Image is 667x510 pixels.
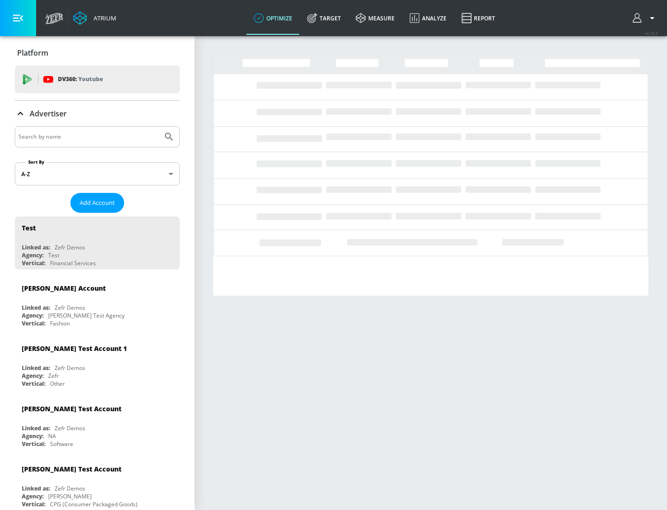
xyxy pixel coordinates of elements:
div: TestLinked as:Zefr DemosAgency:TestVertical:Financial Services [15,217,180,269]
div: Zefr Demos [55,484,85,492]
div: Zefr Demos [55,364,85,372]
a: optimize [246,1,300,35]
span: Add Account [80,198,115,208]
div: DV360: Youtube [15,65,180,93]
div: Vertical: [22,500,45,508]
div: Agency: [22,312,44,319]
button: Add Account [70,193,124,213]
div: NA [48,432,56,440]
p: Platform [17,48,48,58]
a: measure [348,1,402,35]
span: v 4.25.2 [645,31,658,36]
div: Atrium [90,14,116,22]
div: Test [48,251,59,259]
div: Zefr [48,372,59,380]
input: Search by name [19,131,159,143]
div: Zefr Demos [55,243,85,251]
div: Other [50,380,65,388]
div: Linked as: [22,243,50,251]
div: Vertical: [22,319,45,327]
div: Fashion [50,319,70,327]
div: Vertical: [22,259,45,267]
div: [PERSON_NAME] Test Account 1Linked as:Zefr DemosAgency:ZefrVertical:Other [15,337,180,390]
div: [PERSON_NAME] Account [22,284,106,293]
div: Linked as: [22,484,50,492]
div: Software [50,440,73,448]
div: Vertical: [22,380,45,388]
label: Sort By [26,159,46,165]
div: [PERSON_NAME] Test AccountLinked as:Zefr DemosAgency:NAVertical:Software [15,397,180,450]
div: Financial Services [50,259,96,267]
div: Agency: [22,372,44,380]
div: Agency: [22,251,44,259]
p: Advertiser [30,108,67,119]
div: Linked as: [22,364,50,372]
div: [PERSON_NAME] Test Agency [48,312,125,319]
div: [PERSON_NAME] Test Account [22,465,121,473]
div: A-Z [15,162,180,185]
div: Zefr Demos [55,424,85,432]
p: DV360: [58,74,103,84]
div: Agency: [22,432,44,440]
a: Target [300,1,348,35]
div: Vertical: [22,440,45,448]
div: [PERSON_NAME] Test Account 1 [22,344,127,353]
div: Platform [15,40,180,66]
a: Analyze [402,1,454,35]
div: [PERSON_NAME] Test Account [22,404,121,413]
p: Youtube [78,74,103,84]
div: CPG (Consumer Packaged Goods) [50,500,138,508]
div: [PERSON_NAME] AccountLinked as:Zefr DemosAgency:[PERSON_NAME] Test AgencyVertical:Fashion [15,277,180,330]
div: Advertiser [15,101,180,127]
a: Atrium [73,11,116,25]
div: Linked as: [22,424,50,432]
div: [PERSON_NAME] [48,492,92,500]
div: Test [22,223,36,232]
a: Report [454,1,503,35]
div: Agency: [22,492,44,500]
div: Zefr Demos [55,304,85,312]
div: Linked as: [22,304,50,312]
